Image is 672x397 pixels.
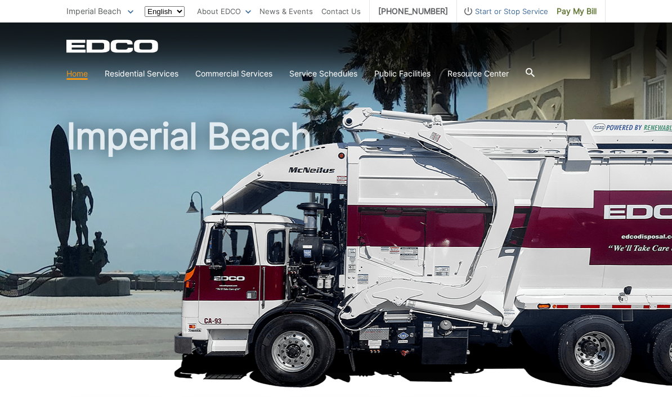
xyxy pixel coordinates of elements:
span: Imperial Beach [66,6,121,16]
a: EDCD logo. Return to the homepage. [66,39,160,53]
a: News & Events [259,5,313,17]
a: Commercial Services [195,67,272,80]
a: About EDCO [197,5,251,17]
a: Home [66,67,88,80]
a: Service Schedules [289,67,357,80]
select: Select a language [145,6,185,17]
a: Contact Us [321,5,361,17]
a: Public Facilities [374,67,431,80]
span: Pay My Bill [557,5,597,17]
a: Residential Services [105,67,178,80]
a: Resource Center [447,67,509,80]
h1: Imperial Beach [66,118,606,365]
